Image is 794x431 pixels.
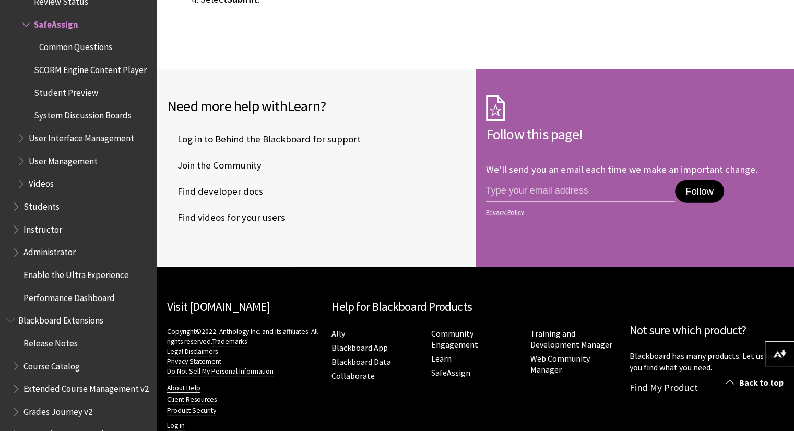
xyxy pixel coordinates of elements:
[167,367,274,376] a: Do Not Sell My Personal Information
[29,175,54,189] span: Videos
[630,350,784,374] p: Blackboard has many products. Let us help you find what you need.
[29,152,98,166] span: User Management
[331,328,345,339] a: Ally
[486,209,781,216] a: Privacy Policy
[34,84,98,98] span: Student Preview
[167,421,185,430] a: Log in
[486,95,505,121] img: Subscription Icon
[167,299,270,314] a: Visit [DOMAIN_NAME]
[29,129,134,143] span: User Interface Management
[530,353,590,375] a: Web Community Manager
[167,95,465,117] h2: Need more help with ?
[34,61,147,75] span: SCORM Engine Content Player
[287,97,320,115] span: Learn
[167,210,287,225] a: Find videos for your users
[331,342,388,353] a: Blackboard App
[23,289,115,303] span: Performance Dashboard
[23,198,60,212] span: Students
[167,131,361,147] span: Log in to Behind the Blackboard for support
[34,107,132,121] span: System Discussion Boards
[23,334,78,349] span: Release Notes
[630,381,698,393] a: Find My Product
[23,266,129,280] span: Enable the Ultra Experience
[167,384,200,393] a: About Help
[486,180,675,202] input: email address
[486,163,757,175] p: We'll send you an email each time we make an important change.
[167,406,216,415] a: Product Security
[431,328,478,350] a: Community Engagement
[167,184,263,199] span: Find developer docs
[331,356,391,367] a: Blackboard Data
[34,16,78,30] span: SafeAssign
[331,298,619,316] h2: Help for Blackboard Products
[167,357,221,366] a: Privacy Statement
[167,347,218,356] a: Legal Disclaimers
[630,321,784,340] h2: Not sure which product?
[530,328,612,350] a: Training and Development Manager
[39,39,112,53] span: Common Questions
[718,373,794,392] a: Back to top
[167,158,262,173] span: Join the Community
[167,210,285,225] span: Find videos for your users
[23,380,149,394] span: Extended Course Management v2
[486,123,784,145] h2: Follow this page!
[431,367,470,378] a: SafeAssign
[23,244,76,258] span: Administrator
[675,180,724,203] button: Follow
[167,327,321,376] p: Copyright©2022. Anthology Inc. and its affiliates. All rights reserved.
[18,312,103,326] span: Blackboard Extensions
[431,353,451,364] a: Learn
[23,357,80,372] span: Course Catalog
[23,221,62,235] span: Instructor
[167,395,217,404] a: Client Resources
[167,131,363,147] a: Log in to Behind the Blackboard for support
[167,158,264,173] a: Join the Community
[331,370,375,381] a: Collaborate
[167,184,265,199] a: Find developer docs
[23,403,92,417] span: Grades Journey v2
[212,337,247,346] a: Trademarks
